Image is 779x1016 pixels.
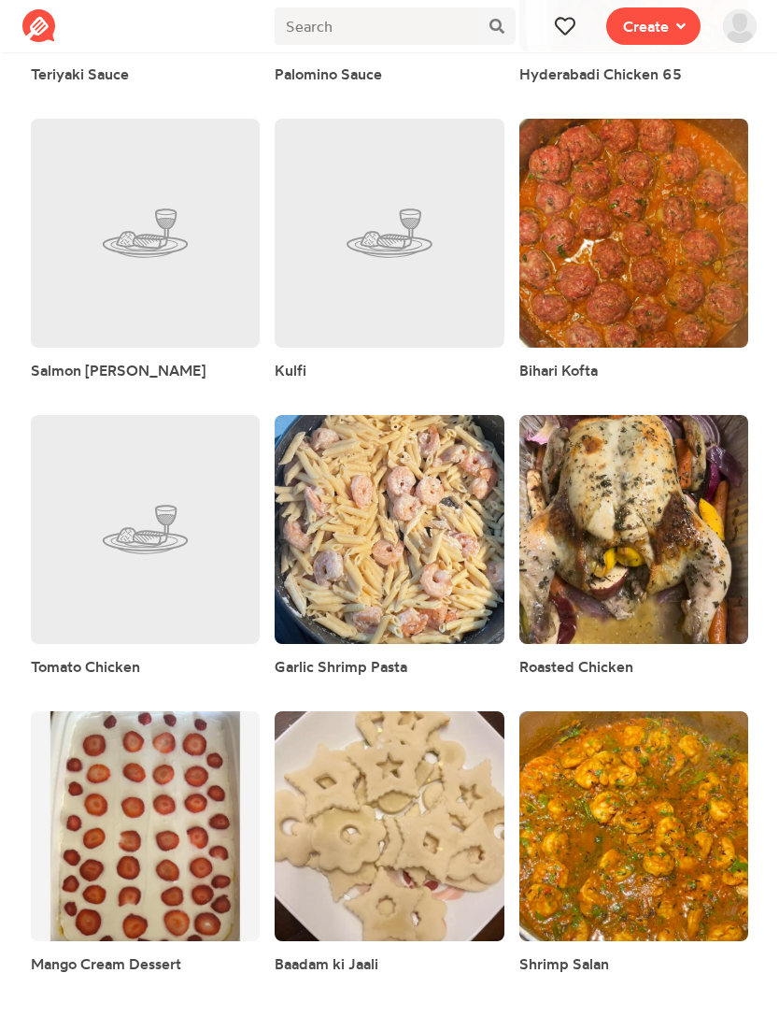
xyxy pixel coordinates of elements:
[31,954,181,973] span: Mango Cream Dessert
[275,361,306,379] span: Kulfi
[519,954,609,973] span: Shrimp Salan
[275,952,378,975] a: Baadam ki Jaali
[275,655,407,678] a: Garlic Shrimp Pasta
[606,7,701,45] button: Create
[275,7,478,45] input: Search
[723,9,757,43] img: User's avatar
[31,64,129,83] span: Teriyaki Sauce
[519,63,682,85] a: Hyderabadi Chicken 65
[31,361,205,379] span: Salmon [PERSON_NAME]
[519,361,598,379] span: Bihari Kofta
[31,655,140,678] a: Tomato Chicken
[275,954,378,973] span: Baadam ki Jaali
[275,63,382,85] a: Palomino Sauce
[519,359,598,381] a: Bihari Kofta
[519,657,633,676] span: Roasted Chicken
[275,64,382,83] span: Palomino Sauce
[31,657,140,676] span: Tomato Chicken
[519,64,682,83] span: Hyderabadi Chicken 65
[22,9,56,43] img: Reciplate
[31,63,129,85] a: Teriyaki Sauce
[31,952,181,975] a: Mango Cream Dessert
[275,657,407,676] span: Garlic Shrimp Pasta
[519,952,609,975] a: Shrimp Salan
[275,359,306,381] a: Kulfi
[519,655,633,678] a: Roasted Chicken
[31,359,205,381] a: Salmon [PERSON_NAME]
[623,15,669,37] span: Create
